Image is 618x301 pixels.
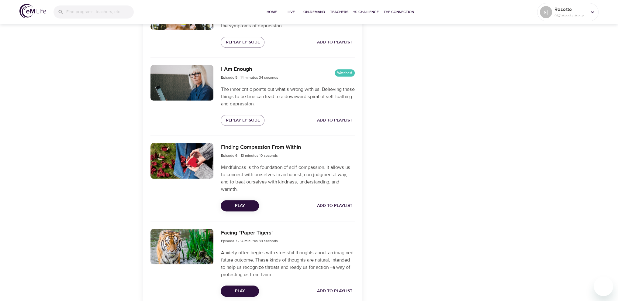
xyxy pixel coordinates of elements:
div: sj [540,6,552,18]
span: Replay Episode [226,117,260,124]
span: Add to Playlist [317,117,352,124]
button: Add to Playlist [315,200,355,211]
span: Episode 5 - 14 minutes 34 seconds [221,75,278,80]
span: Home [264,9,279,15]
span: On-Demand [303,9,325,15]
span: Live [284,9,299,15]
iframe: Button to launch messaging window [594,277,613,296]
input: Find programs, teachers, etc... [66,5,134,19]
h6: Finding Compassion From Within [221,143,301,152]
span: Add to Playlist [317,39,352,46]
span: Watched [335,70,355,76]
p: Rosette [554,6,587,13]
img: logo [19,4,46,18]
span: Episode 7 - 14 minutes 39 seconds [221,238,278,243]
span: Play [226,202,254,210]
button: Add to Playlist [315,115,355,126]
span: Add to Playlist [317,202,352,210]
span: 1% Challenge [353,9,379,15]
button: Replay Episode [221,37,264,48]
p: 957 Mindful Minutes [554,13,587,19]
span: Replay Episode [226,39,260,46]
span: Episode 6 - 13 minutes 10 seconds [221,153,278,158]
p: Mindfulness is the foundation of self-compassion. It allows us to connect with ourselves in an ho... [221,164,354,193]
button: Add to Playlist [315,286,355,297]
button: Add to Playlist [315,37,355,48]
p: The inner critic points out what’s wrong with us. Believing these things to be true can lead to a... [221,86,354,108]
span: Add to Playlist [317,287,352,295]
span: Play [226,287,254,295]
button: Play [221,200,259,211]
span: The Connection [384,9,414,15]
span: Teachers [330,9,348,15]
h6: I Am Enough [221,65,278,74]
p: Anxiety often begins with stressful thoughts about an imagined future outcome. These kinds of tho... [221,249,354,278]
button: Play [221,286,259,297]
button: Replay Episode [221,115,264,126]
h6: Facing "Paper Tigers" [221,229,278,238]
